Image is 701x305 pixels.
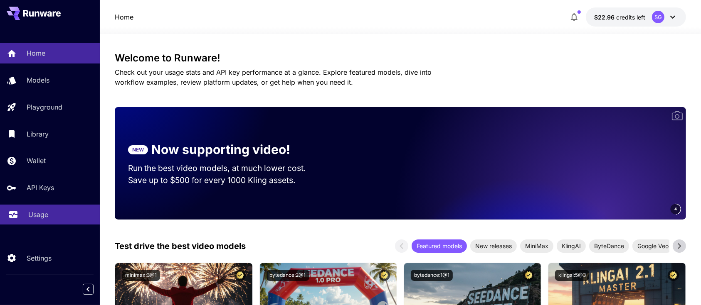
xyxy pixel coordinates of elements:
p: Usage [28,210,48,220]
span: $22.96 [594,14,616,21]
span: Check out your usage stats and API key performance at a glance. Explore featured models, dive int... [115,68,432,86]
p: Models [27,75,49,85]
span: Google Veo [632,242,674,250]
p: Settings [27,253,52,263]
button: minimax:3@1 [122,270,160,281]
div: $22.95566 [594,13,645,22]
nav: breadcrumb [115,12,133,22]
h3: Welcome to Runware! [115,52,686,64]
p: Home [27,48,45,58]
div: Google Veo [632,239,674,253]
div: KlingAI [557,239,586,253]
div: SG [652,11,664,23]
p: Now supporting video! [151,140,290,159]
span: KlingAI [557,242,586,250]
button: Certified Model – Vetted for best performance and includes a commercial license. [668,270,679,281]
button: klingai:5@3 [555,270,589,281]
a: Home [115,12,133,22]
div: MiniMax [520,239,553,253]
div: New releases [470,239,517,253]
div: Featured models [412,239,467,253]
button: $22.95566SG [586,7,686,27]
button: Certified Model – Vetted for best performance and includes a commercial license. [234,270,246,281]
p: Playground [27,102,62,112]
span: MiniMax [520,242,553,250]
span: ByteDance [589,242,629,250]
span: New releases [470,242,517,250]
span: Featured models [412,242,467,250]
span: credits left [616,14,645,21]
p: API Keys [27,183,54,193]
button: bytedance:1@1 [411,270,453,281]
button: Certified Model – Vetted for best performance and includes a commercial license. [523,270,534,281]
p: Wallet [27,156,46,166]
p: Save up to $500 for every 1000 Kling assets. [128,174,322,186]
p: NEW [132,146,144,154]
p: Library [27,129,49,139]
div: Collapse sidebar [89,282,100,297]
p: Run the best video models, at much lower cost. [128,162,322,174]
button: bytedance:2@1 [267,270,309,281]
p: Test drive the best video models [115,240,246,252]
button: Collapse sidebar [83,284,94,295]
span: 4 [674,206,677,212]
div: ByteDance [589,239,629,253]
button: Certified Model – Vetted for best performance and includes a commercial license. [379,270,390,281]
